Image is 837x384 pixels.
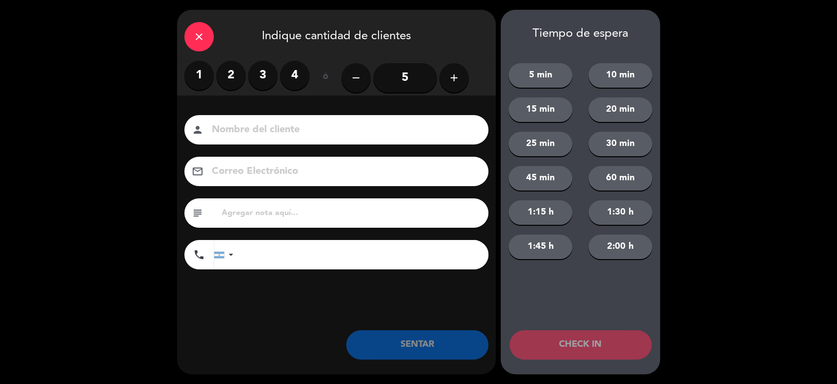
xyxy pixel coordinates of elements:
[193,249,205,261] i: phone
[508,63,572,88] button: 5 min
[508,97,572,122] button: 15 min
[214,240,237,269] div: Argentina: +54
[508,132,572,156] button: 25 min
[341,63,371,93] button: remove
[184,61,214,90] label: 1
[177,10,496,61] div: Indique cantidad de clientes
[588,235,652,259] button: 2:00 h
[501,27,660,41] div: Tiempo de espera
[221,206,481,220] input: Agregar nota aquí...
[309,61,341,95] div: ó
[280,61,309,90] label: 4
[588,200,652,225] button: 1:30 h
[588,166,652,191] button: 60 min
[509,330,652,360] button: CHECK IN
[588,132,652,156] button: 30 min
[192,207,203,219] i: subject
[588,97,652,122] button: 20 min
[248,61,278,90] label: 3
[508,235,572,259] button: 1:45 h
[192,166,203,177] i: email
[211,121,476,139] input: Nombre del cliente
[439,63,469,93] button: add
[192,124,203,136] i: person
[193,31,205,43] i: close
[216,61,246,90] label: 2
[508,166,572,191] button: 45 min
[448,72,460,84] i: add
[346,330,488,360] button: SENTAR
[508,200,572,225] button: 1:15 h
[211,163,476,180] input: Correo Electrónico
[588,63,652,88] button: 10 min
[350,72,362,84] i: remove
